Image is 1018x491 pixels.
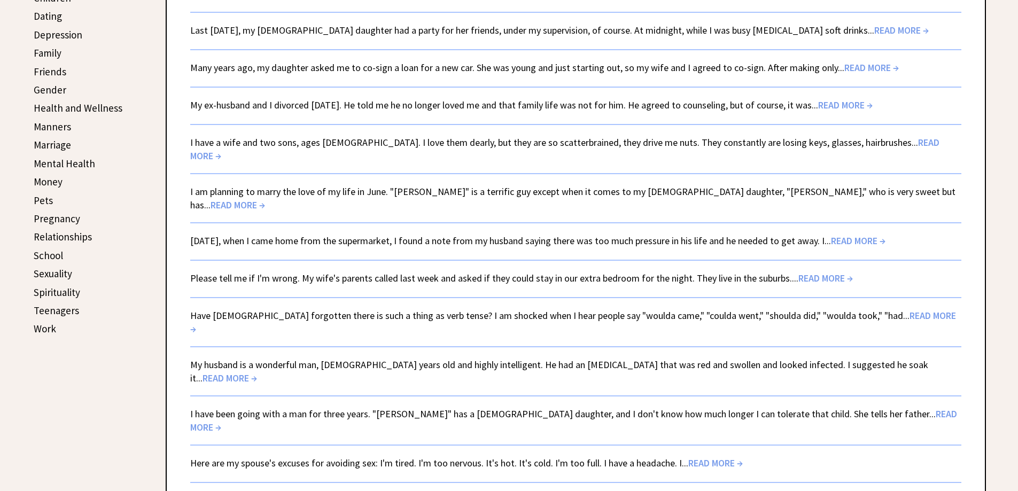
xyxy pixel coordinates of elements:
a: Please tell me if I'm wrong. My wife's parents called last week and asked if they could stay in o... [190,272,853,284]
a: Many years ago, my daughter asked me to co-sign a loan for a new car. She was young and just star... [190,61,899,74]
span: READ MORE → [203,372,257,384]
span: READ MORE → [688,457,743,469]
span: READ MORE → [818,99,873,111]
a: Gender [34,83,66,96]
span: READ MORE → [874,24,929,36]
a: Spirituality [34,286,80,299]
a: Manners [34,120,71,133]
a: Friends [34,65,66,78]
a: Mental Health [34,157,95,170]
span: READ MORE → [798,272,853,284]
a: Marriage [34,138,71,151]
span: READ MORE → [211,199,265,211]
a: Pets [34,194,53,207]
a: Dating [34,10,62,22]
a: Depression [34,28,82,41]
a: Here are my spouse's excuses for avoiding sex: I'm tired. I'm too nervous. It's hot. It's cold. I... [190,457,743,469]
a: Relationships [34,230,92,243]
span: READ MORE → [831,235,885,247]
a: Pregnancy [34,212,80,225]
a: I have a wife and two sons, ages [DEMOGRAPHIC_DATA]. I love them dearly, but they are so scatterb... [190,136,939,162]
a: My husband is a wonderful man, [DEMOGRAPHIC_DATA] years old and highly intelligent. He had an [ME... [190,358,928,384]
a: I am planning to marry the love of my life in June. "[PERSON_NAME]" is a terrific guy except when... [190,185,955,211]
a: [DATE], when I came home from the supermarket, I found a note from my husband saying there was to... [190,235,885,247]
a: Family [34,46,61,59]
span: READ MORE → [844,61,899,74]
a: Health and Wellness [34,102,122,114]
a: Work [34,322,56,335]
a: Sexuality [34,267,72,280]
a: I have been going with a man for three years. "[PERSON_NAME]" has a [DEMOGRAPHIC_DATA] daughter, ... [190,408,957,433]
a: Money [34,175,63,188]
a: School [34,249,63,262]
a: Teenagers [34,304,79,317]
a: My ex-husband and I divorced [DATE]. He told me he no longer loved me and that family life was no... [190,99,873,111]
a: Have [DEMOGRAPHIC_DATA] forgotten there is such a thing as verb tense? I am shocked when I hear p... [190,309,956,335]
a: Last [DATE], my [DEMOGRAPHIC_DATA] daughter had a party for her friends, under my supervision, of... [190,24,929,36]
